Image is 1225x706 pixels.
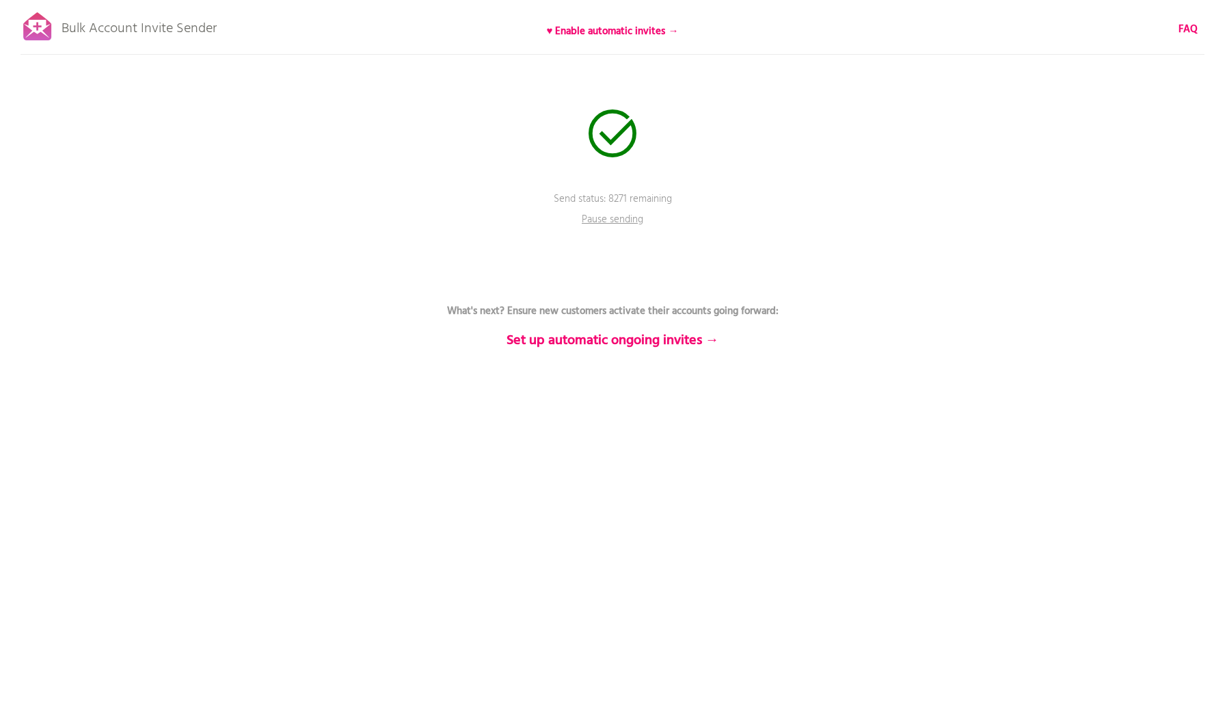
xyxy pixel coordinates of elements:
b: What's next? Ensure new customers activate their accounts going forward: [447,303,779,319]
p: Pause sending [571,212,654,233]
p: Bulk Account Invite Sender [62,8,217,42]
b: FAQ [1179,21,1198,38]
p: Send status: 8271 remaining [407,192,818,226]
a: FAQ [1179,22,1198,37]
b: ♥ Enable automatic invites → [547,23,679,40]
b: Set up automatic ongoing invites → [507,330,719,352]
